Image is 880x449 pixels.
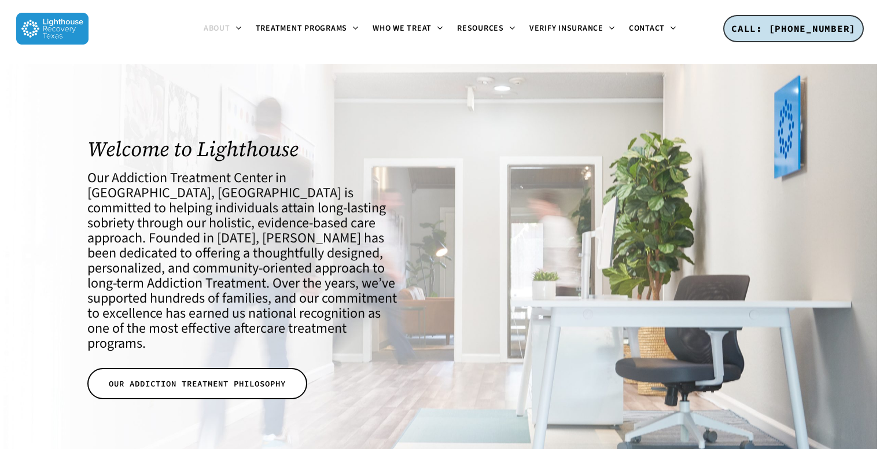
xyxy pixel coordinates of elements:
span: About [204,23,230,34]
span: Verify Insurance [529,23,603,34]
h4: Our Addiction Treatment Center in [GEOGRAPHIC_DATA], [GEOGRAPHIC_DATA] is committed to helping in... [87,171,404,351]
a: Treatment Programs [249,24,366,34]
a: OUR ADDICTION TREATMENT PHILOSOPHY [87,368,307,399]
span: OUR ADDICTION TREATMENT PHILOSOPHY [109,378,286,389]
span: CALL: [PHONE_NUMBER] [731,23,856,34]
a: CALL: [PHONE_NUMBER] [723,15,864,43]
span: Treatment Programs [256,23,348,34]
a: Resources [450,24,522,34]
span: Who We Treat [373,23,432,34]
a: Who We Treat [366,24,450,34]
span: Resources [457,23,504,34]
a: Verify Insurance [522,24,622,34]
span: Contact [629,23,665,34]
img: Lighthouse Recovery Texas [16,13,89,45]
a: About [197,24,249,34]
h1: Welcome to Lighthouse [87,137,404,161]
a: Contact [622,24,683,34]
